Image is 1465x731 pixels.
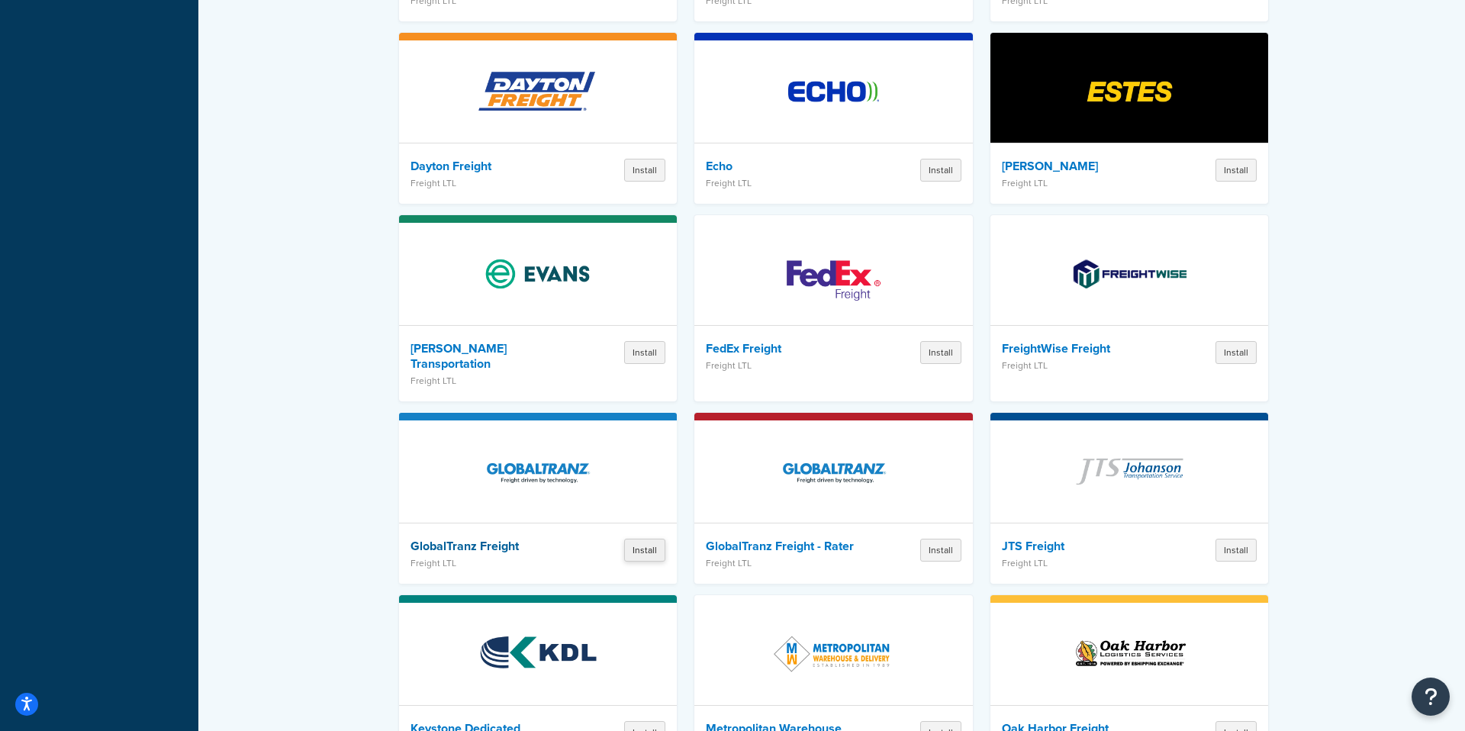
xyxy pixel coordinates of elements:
p: Freight LTL [1002,360,1160,371]
a: FedEx FreightFedEx FreightFreight LTLInstall [694,215,973,401]
button: Install [920,341,961,364]
h4: [PERSON_NAME] [1002,159,1160,174]
button: Install [920,159,961,182]
button: Install [624,159,665,182]
img: Keystone Dedicated Logistics [471,601,604,707]
p: Freight LTL [706,178,864,188]
button: Install [624,539,665,562]
img: JTS Freight [1063,418,1196,525]
h4: Echo [706,159,864,174]
h4: JTS Freight [1002,539,1160,554]
img: GlobalTranz Freight - Rater [767,418,900,525]
p: Freight LTL [411,375,568,386]
img: Evans Transportation [471,221,604,327]
img: FedEx Freight [767,221,900,327]
img: Echo [767,38,900,145]
h4: [PERSON_NAME] Transportation [411,341,568,372]
h4: GlobalTranz Freight [411,539,568,554]
button: Install [920,539,961,562]
button: Install [624,341,665,364]
button: Install [1215,341,1257,364]
a: EchoEchoFreight LTLInstall [694,33,973,204]
img: GlobalTranz Freight [471,418,604,525]
button: Open Resource Center [1412,678,1450,716]
img: Estes [1063,38,1196,145]
p: Freight LTL [1002,558,1160,568]
a: GlobalTranz FreightGlobalTranz FreightFreight LTLInstall [399,413,678,584]
button: Install [1215,539,1257,562]
p: Freight LTL [411,558,568,568]
a: FreightWise FreightFreightWise FreightFreight LTLInstall [990,215,1269,401]
a: GlobalTranz Freight - RaterGlobalTranz Freight - RaterFreight LTLInstall [694,413,973,584]
a: JTS FreightJTS FreightFreight LTLInstall [990,413,1269,584]
h4: FreightWise Freight [1002,341,1160,356]
p: Freight LTL [1002,178,1160,188]
p: Freight LTL [706,360,864,371]
p: Freight LTL [706,558,864,568]
a: Dayton FreightDayton FreightFreight LTLInstall [399,33,678,204]
button: Install [1215,159,1257,182]
a: Estes[PERSON_NAME]Freight LTLInstall [990,33,1269,204]
img: Metropolitan Warehouse and Delivery [767,601,900,707]
h4: Dayton Freight [411,159,568,174]
p: Freight LTL [411,178,568,188]
img: Oak Harbor Freight [1063,601,1196,707]
h4: GlobalTranz Freight - Rater [706,539,864,554]
h4: FedEx Freight [706,341,864,356]
img: FreightWise Freight [1063,221,1196,327]
a: Evans Transportation[PERSON_NAME] TransportationFreight LTLInstall [399,215,678,401]
img: Dayton Freight [471,38,604,145]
